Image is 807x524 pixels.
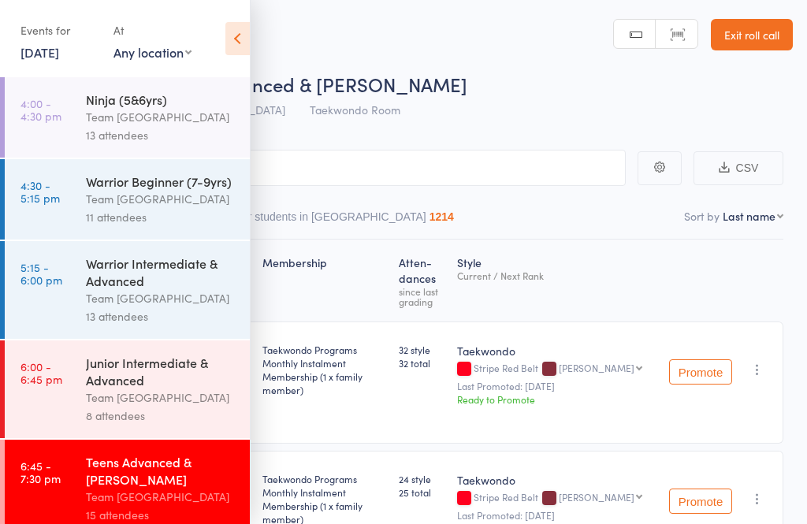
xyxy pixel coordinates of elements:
button: Other students in [GEOGRAPHIC_DATA]1214 [224,203,453,239]
div: Style [451,247,663,314]
div: Stripe Red Belt [457,492,656,505]
span: 32 total [399,356,444,370]
a: Exit roll call [711,19,793,50]
div: Taekwondo [457,343,656,359]
div: Junior Intermediate & Advanced [86,354,236,388]
time: 6:45 - 7:30 pm [20,459,61,485]
div: Any location [113,43,192,61]
div: Team [GEOGRAPHIC_DATA] [86,190,236,208]
div: Warrior Beginner (7-9yrs) [86,173,236,190]
div: Events for [20,17,98,43]
div: Taekwondo [457,472,656,488]
div: Membership [256,247,393,314]
a: 4:30 -5:15 pmWarrior Beginner (7-9yrs)Team [GEOGRAPHIC_DATA]11 attendees [5,159,250,240]
small: Last Promoted: [DATE] [457,381,656,392]
button: Promote [669,359,732,385]
small: Last Promoted: [DATE] [457,510,656,521]
div: Team [GEOGRAPHIC_DATA] [86,108,236,126]
div: Team [GEOGRAPHIC_DATA] [86,388,236,407]
a: 4:00 -4:30 pmNinja (5&6yrs)Team [GEOGRAPHIC_DATA]13 attendees [5,77,250,158]
div: At [113,17,192,43]
span: 25 total [399,485,444,499]
label: Sort by [684,208,720,224]
div: 8 attendees [86,407,236,425]
a: 5:15 -6:00 pmWarrior Intermediate & AdvancedTeam [GEOGRAPHIC_DATA]13 attendees [5,241,250,339]
time: 4:00 - 4:30 pm [20,97,61,122]
div: Team [GEOGRAPHIC_DATA] [86,488,236,506]
div: 11 attendees [86,208,236,226]
div: Team [GEOGRAPHIC_DATA] [86,289,236,307]
input: Search by name [24,150,626,186]
time: 4:30 - 5:15 pm [20,179,60,204]
span: Teens Advanced & [PERSON_NAME] [154,71,467,97]
div: Ninja (5&6yrs) [86,91,236,108]
time: 6:00 - 6:45 pm [20,360,62,385]
button: CSV [694,151,783,185]
div: Last name [723,208,775,224]
span: 24 style [399,472,444,485]
a: 6:00 -6:45 pmJunior Intermediate & AdvancedTeam [GEOGRAPHIC_DATA]8 attendees [5,340,250,438]
div: 1214 [430,210,454,223]
div: 13 attendees [86,126,236,144]
time: 5:15 - 6:00 pm [20,261,62,286]
div: 13 attendees [86,307,236,325]
div: since last grading [399,286,444,307]
a: [DATE] [20,43,59,61]
div: Stripe Red Belt [457,362,656,376]
div: [PERSON_NAME] [559,492,634,502]
button: Promote [669,489,732,514]
div: Warrior Intermediate & Advanced [86,255,236,289]
div: 15 attendees [86,506,236,524]
div: Current / Next Rank [457,270,656,281]
div: Taekwondo Programs Monthly Instalment Membership (1 x family member) [262,343,387,396]
div: Atten­dances [392,247,451,314]
span: 32 style [399,343,444,356]
div: Teens Advanced & [PERSON_NAME] [86,453,236,488]
span: Taekwondo Room [310,102,400,117]
div: Ready to Promote [457,392,656,406]
div: [PERSON_NAME] [559,362,634,373]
